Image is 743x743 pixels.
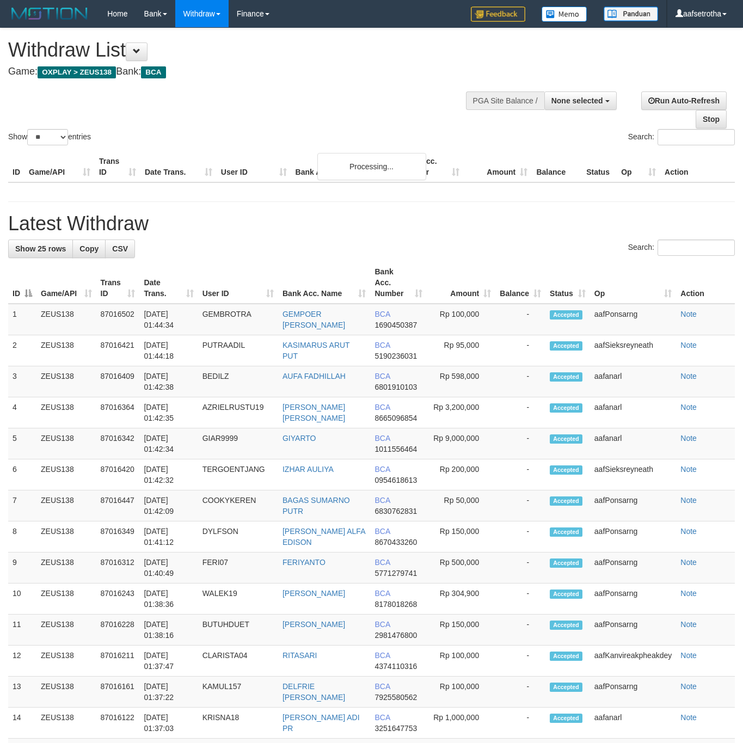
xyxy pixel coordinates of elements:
[641,91,727,110] a: Run Auto-Refresh
[8,521,36,552] td: 8
[590,708,676,739] td: aafanarl
[36,304,96,335] td: ZEUS138
[8,677,36,708] td: 13
[590,490,676,521] td: aafPonsarng
[283,434,316,443] a: GIYARTO
[96,366,140,397] td: 87016409
[8,584,36,615] td: 10
[495,521,545,552] td: -
[680,682,697,691] a: Note
[374,403,390,412] span: BCA
[590,646,676,677] td: aafKanvireakpheakdey
[466,91,544,110] div: PGA Site Balance /
[283,372,346,380] a: AUFA FADHILLAH
[550,714,582,723] span: Accepted
[96,304,140,335] td: 87016502
[680,558,697,567] a: Note
[374,527,390,536] span: BCA
[427,366,495,397] td: Rp 598,000
[604,7,658,21] img: panduan.png
[36,490,96,521] td: ZEUS138
[283,589,345,598] a: [PERSON_NAME]
[374,724,417,733] span: Copy 3251647753 to clipboard
[495,304,545,335] td: -
[374,538,417,546] span: Copy 8670433260 to clipboard
[96,552,140,584] td: 87016312
[283,620,345,629] a: [PERSON_NAME]
[590,335,676,366] td: aafSieksreyneath
[198,428,278,459] td: GIAR9999
[427,708,495,739] td: Rp 1,000,000
[38,66,116,78] span: OXPLAY > ZEUS138
[427,552,495,584] td: Rp 500,000
[374,341,390,349] span: BCA
[283,527,365,546] a: [PERSON_NAME] ALFA EDISON
[550,558,582,568] span: Accepted
[283,310,345,329] a: GEMPOER [PERSON_NAME]
[105,240,135,258] a: CSV
[198,646,278,677] td: CLARISTA04
[8,615,36,646] td: 11
[198,490,278,521] td: COOKYKEREN
[139,366,198,397] td: [DATE] 01:42:38
[139,677,198,708] td: [DATE] 01:37:22
[495,262,545,304] th: Balance: activate to sort column ascending
[550,527,582,537] span: Accepted
[36,615,96,646] td: ZEUS138
[198,366,278,397] td: BEDILZ
[198,304,278,335] td: GEMBROTRA
[139,584,198,615] td: [DATE] 01:38:36
[370,262,427,304] th: Bank Acc. Number: activate to sort column ascending
[8,490,36,521] td: 7
[139,490,198,521] td: [DATE] 01:42:09
[427,304,495,335] td: Rp 100,000
[8,129,91,145] label: Show entries
[139,304,198,335] td: [DATE] 01:44:34
[495,397,545,428] td: -
[374,620,390,629] span: BCA
[374,631,417,640] span: Copy 2981476800 to clipboard
[658,240,735,256] input: Search:
[495,490,545,521] td: -
[550,310,582,320] span: Accepted
[495,646,545,677] td: -
[680,713,697,722] a: Note
[550,496,582,506] span: Accepted
[283,713,360,733] a: [PERSON_NAME] ADI PR
[550,621,582,630] span: Accepted
[374,414,417,422] span: Copy 8665096854 to clipboard
[680,434,697,443] a: Note
[680,310,697,318] a: Note
[36,552,96,584] td: ZEUS138
[198,335,278,366] td: PUTRAADIL
[283,558,326,567] a: FERIYANTO
[217,151,291,182] th: User ID
[283,403,345,422] a: [PERSON_NAME] [PERSON_NAME]
[542,7,587,22] img: Button%20Memo.svg
[550,434,582,444] span: Accepted
[96,708,140,739] td: 87016122
[628,129,735,145] label: Search:
[680,589,697,598] a: Note
[676,262,735,304] th: Action
[495,615,545,646] td: -
[198,677,278,708] td: KAMUL157
[27,129,68,145] select: Showentries
[590,521,676,552] td: aafPonsarng
[96,646,140,677] td: 87016211
[96,521,140,552] td: 87016349
[139,428,198,459] td: [DATE] 01:42:34
[495,366,545,397] td: -
[95,151,140,182] th: Trans ID
[464,151,532,182] th: Amount
[139,397,198,428] td: [DATE] 01:42:35
[36,584,96,615] td: ZEUS138
[374,321,417,329] span: Copy 1690450387 to clipboard
[427,677,495,708] td: Rp 100,000
[374,651,390,660] span: BCA
[8,66,484,77] h4: Game: Bank:
[8,262,36,304] th: ID: activate to sort column descending
[495,677,545,708] td: -
[283,341,349,360] a: KASIMARUS ARUT PUT
[545,262,590,304] th: Status: activate to sort column ascending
